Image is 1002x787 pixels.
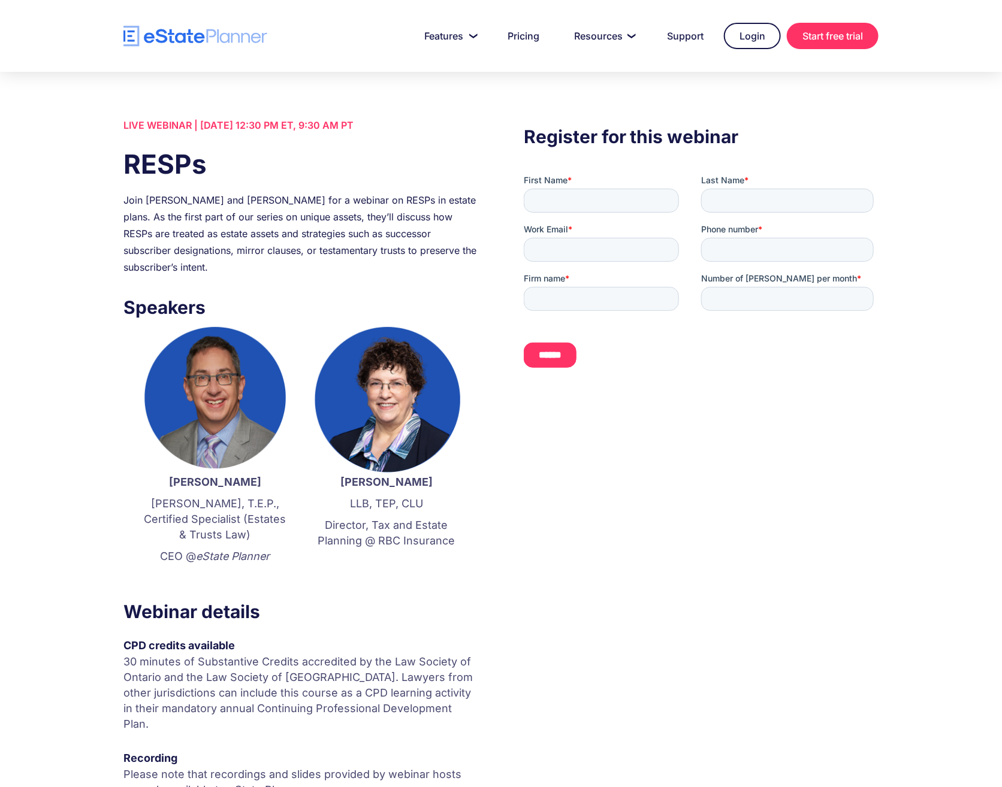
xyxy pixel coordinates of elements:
h3: Speakers [123,293,478,321]
div: Recording [123,750,478,767]
a: Features [410,24,487,48]
div: LIVE WEBINAR | [DATE] 12:30 PM ET, 9:30 AM PT [123,117,478,134]
strong: CPD credits available [123,639,235,652]
h1: RESPs [123,146,478,183]
a: Support [653,24,718,48]
strong: [PERSON_NAME] [169,476,261,488]
strong: [PERSON_NAME] [340,476,433,488]
p: LLB, TEP, CLU [313,496,460,511]
p: CEO @ [141,549,289,564]
em: eState Planner [197,550,270,562]
a: Pricing [493,24,554,48]
p: ‍ [313,555,460,570]
p: 30 minutes of Substantive Credits accredited by the Law Society of Ontario and the Law Society of... [123,654,478,732]
p: Director, Tax and Estate Planning @ RBC Insurance [313,517,460,549]
a: home [123,26,267,47]
div: Join [PERSON_NAME] and [PERSON_NAME] for a webinar on RESPs in estate plans. As the first part of... [123,192,478,276]
h3: Register for this webinar [524,123,879,150]
p: [PERSON_NAME], T.E.P., Certified Specialist (Estates & Trusts Law) [141,496,289,543]
a: Resources [560,24,647,48]
a: Start free trial [787,23,879,49]
iframe: Form 0 [524,174,879,389]
h3: Webinar details [123,598,478,625]
a: Login [724,23,781,49]
p: ‍ [141,570,289,586]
